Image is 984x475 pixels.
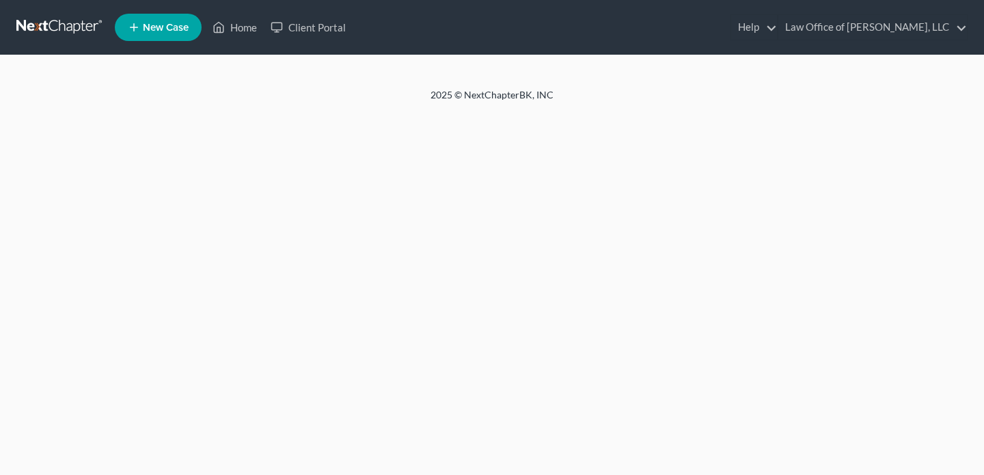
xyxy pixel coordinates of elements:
[115,14,202,41] new-legal-case-button: New Case
[731,15,777,40] a: Help
[102,88,881,113] div: 2025 © NextChapterBK, INC
[206,15,264,40] a: Home
[264,15,353,40] a: Client Portal
[778,15,967,40] a: Law Office of [PERSON_NAME], LLC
